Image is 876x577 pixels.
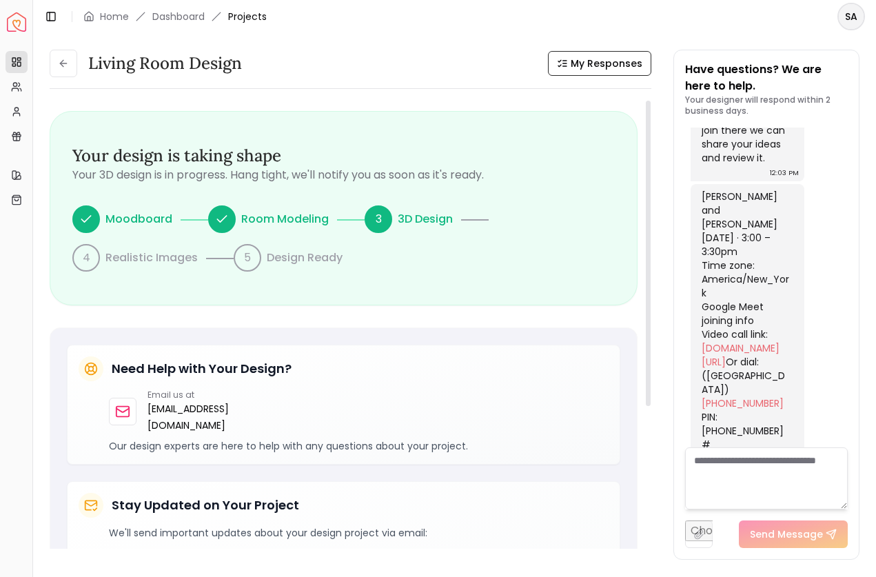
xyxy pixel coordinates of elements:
p: Moodboard [105,211,172,227]
button: My Responses [548,51,651,76]
p: Design Ready [267,250,343,266]
p: 3D Design [398,211,453,227]
button: SA [837,3,865,30]
p: We'll send important updates about your design project via email: [109,526,609,540]
span: SA [839,4,864,29]
p: Room Modeling [241,211,329,227]
p: Have questions? We are here to help. [685,61,848,94]
p: Email us at [147,389,229,401]
h5: Stay Updated on Your Project [112,496,299,515]
div: [PERSON_NAME] and [PERSON_NAME] [DATE] · 3:00 – 3:30pm Time zone: America/New_York Google Meet jo... [702,190,791,507]
span: Projects [228,10,267,23]
p: Our design experts are here to help with any questions about your project. [109,439,609,453]
p: Your designer will respond within 2 business days. [685,94,848,117]
a: [PHONE_NUMBER] [702,396,784,410]
p: Realistic Images [105,250,198,266]
a: [EMAIL_ADDRESS][DOMAIN_NAME] [147,401,229,434]
nav: breadcrumb [83,10,267,23]
p: Your 3D design is in progress. Hang tight, we'll notify you as soon as it's ready. [72,167,615,183]
div: 4 [72,244,100,272]
a: Spacejoy [7,12,26,32]
h5: Need Help with Your Design? [112,359,292,378]
div: 12:03 PM [770,166,799,180]
a: Dashboard [152,10,205,23]
h3: Your design is taking shape [72,145,615,167]
div: 5 [234,244,261,272]
span: My Responses [571,57,642,70]
img: Spacejoy Logo [7,12,26,32]
a: [DOMAIN_NAME][URL] [702,341,780,369]
div: 3 [365,205,392,233]
h3: Living Room design [88,52,242,74]
a: Home [100,10,129,23]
